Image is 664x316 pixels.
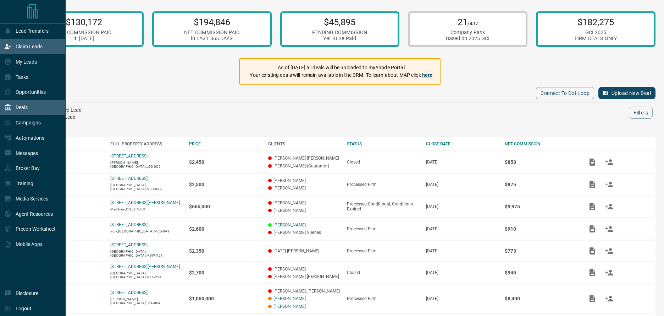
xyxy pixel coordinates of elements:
span: /437 [467,21,478,27]
a: [STREET_ADDRESS][PERSON_NAME] [110,200,180,205]
p: [PERSON_NAME] [268,186,340,191]
p: $2,600 [189,226,261,232]
div: Processed Firm [347,248,419,253]
p: [DATE] [426,248,498,253]
span: Match Clients [601,159,618,164]
p: Your existing deals will remain available in the CRM. To learn about MAP click . [250,71,434,79]
p: $130,172 [56,17,111,27]
p: Lease - Co-Op [31,226,103,231]
button: Filters [629,107,653,119]
div: FIRM DEALS ONLY [575,36,617,42]
p: [DATE] [PERSON_NAME] [268,248,340,253]
p: $1,050,000 [189,296,261,301]
a: [STREET_ADDRESS] [110,222,148,227]
div: Closed [347,270,419,275]
div: GCI 2025 [575,30,617,36]
p: $875 [505,182,577,187]
div: Processed Firm [347,226,419,231]
p: [DATE] [426,226,498,231]
p: $45,895 [312,17,367,27]
button: Connect to Dot Loop [536,87,594,99]
p: [PERSON_NAME],[GEOGRAPHIC_DATA],L6G-0C9 [110,161,182,168]
p: Lease - Co-Op [31,182,103,187]
span: Add / View Documents [584,204,601,209]
div: PENDING COMMISSION [312,30,367,36]
p: Lease - Co-Op [31,248,103,253]
p: $773 [505,248,577,254]
p: 21 [446,17,489,27]
div: NET COMMISSION PAID [184,30,239,36]
a: [STREET_ADDRESS] [110,242,148,247]
a: [STREET_ADDRESS][PERSON_NAME] [110,264,180,269]
span: Match Clients [601,270,618,275]
div: Processed Firm [347,296,419,301]
p: $910 [505,226,577,232]
p: $2,350 [189,248,261,254]
span: Match Clients [601,296,618,301]
p: [DATE] [426,204,498,209]
p: $2,700 [189,270,261,275]
span: Match Clients [601,248,618,253]
div: STATUS [347,141,419,146]
p: [PERSON_NAME] [PERSON_NAME] [268,274,340,279]
div: PRICE [189,141,261,146]
p: [PERSON_NAME] [PERSON_NAME] [268,156,340,161]
p: $2,450 [189,159,261,165]
p: [DATE] [426,296,498,301]
a: here [422,72,433,78]
a: [STREET_ADDRESS] [110,154,148,159]
span: Add / View Documents [584,270,601,275]
p: $945 [505,270,577,275]
p: As of [DATE] all deals will be uploaded to myAbode Portal. [250,64,434,71]
span: Match Clients [601,226,618,231]
p: [PERSON_NAME] (Guarantor) [268,164,340,168]
a: [PERSON_NAME] [273,223,306,227]
p: $2,500 [189,182,261,187]
div: Processed Conditional, Conditions Expired [347,202,419,211]
a: [STREET_ADDRESS], [110,290,148,295]
div: Processed Firm [347,182,419,187]
p: [PERSON_NAME] [268,178,340,183]
button: Upload New Deal [598,87,655,99]
span: Match Clients [601,182,618,187]
div: DEAL TYPE [31,141,103,146]
span: Add / View Documents [584,226,601,231]
div: Yet to Be Paid [312,36,367,42]
p: Lease - Co-Op [31,270,103,275]
p: [PERSON_NAME],[GEOGRAPHIC_DATA],L6A-0B4 [110,297,182,305]
span: Add / View Documents [584,248,601,253]
div: NET COMMISSION [505,141,577,146]
p: $8,400 [505,296,577,301]
p: $9,975 [505,204,577,209]
span: Add / View Documents [584,159,601,164]
p: [DATE] [426,160,498,165]
span: Add / View Documents [584,296,601,301]
div: Company Rank [446,30,489,36]
div: in LAST 365 DAYS [184,36,239,42]
a: [PERSON_NAME] [273,296,306,301]
p: [PERSON_NAME] [268,208,340,213]
div: in [DATE] [56,36,111,42]
a: [STREET_ADDRESS] [110,176,148,181]
div: CLIENTS [268,141,340,146]
p: [GEOGRAPHIC_DATA],[GEOGRAPHIC_DATA],M1E-2V1 [110,271,182,279]
p: [GEOGRAPHIC_DATA],[GEOGRAPHIC_DATA],M9W-7J4 [110,250,182,257]
p: $182,275 [575,17,617,27]
p: Markham,ON,L3P-3T2 [110,207,182,211]
p: $194,846 [184,17,239,27]
div: Closed [347,160,419,165]
p: Lease - Co-Op [31,160,103,165]
p: [DATE] [426,182,498,187]
p: York,[GEOGRAPHIC_DATA],M6B-0A9 [110,229,182,233]
p: [PERSON_NAME] Viernes [268,230,340,235]
div: NET COMMISSION PAID [56,30,111,36]
span: Match Clients [601,204,618,209]
span: Add / View Documents [584,182,601,187]
p: [PERSON_NAME] [268,267,340,272]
